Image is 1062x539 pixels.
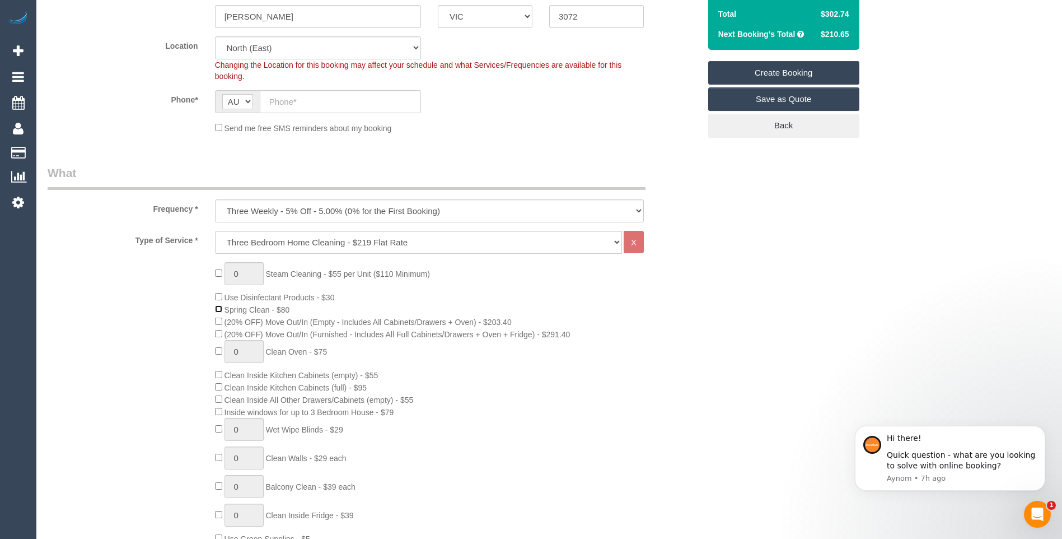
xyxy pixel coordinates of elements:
[224,293,335,302] span: Use Disinfectant Products - $30
[224,305,290,314] span: Spring Clean - $80
[265,269,429,278] span: Steam Cleaning - $55 per Unit ($110 Minimum)
[224,318,512,327] span: (20% OFF) Move Out/In (Empty - Includes All Cabinets/Drawers + Oven) - $203.40
[708,114,859,137] a: Back
[39,199,207,215] label: Frequency *
[708,61,859,85] a: Create Booking
[838,409,1062,509] iframe: Intercom notifications message
[708,87,859,111] a: Save as Quote
[265,482,355,491] span: Balcony Clean - $39 each
[260,90,421,113] input: Phone*
[215,61,622,81] span: Changing the Location for this booking may affect your schedule and what Services/Frequencies are...
[265,347,327,356] span: Clean Oven - $75
[224,371,378,380] span: Clean Inside Kitchen Cabinets (empty) - $55
[821,10,849,18] span: $302.74
[224,396,414,405] span: Clean Inside All Other Drawers/Cabinets (empty) - $55
[39,90,207,105] label: Phone*
[821,30,849,39] span: $210.65
[1047,501,1056,510] span: 1
[224,330,570,339] span: (20% OFF) Move Out/In (Furnished - Includes All Full Cabinets/Drawers + Oven + Fridge) - $291.40
[215,5,421,28] input: Suburb*
[718,10,736,18] strong: Total
[224,408,394,417] span: Inside windows for up to 3 Bedroom House - $79
[48,165,645,190] legend: What
[265,511,353,520] span: Clean Inside Fridge - $39
[265,454,346,463] span: Clean Walls - $29 each
[224,124,392,133] span: Send me free SMS reminders about my booking
[265,425,343,434] span: Wet Wipe Blinds - $29
[7,11,29,27] img: Automaid Logo
[39,36,207,52] label: Location
[224,383,367,392] span: Clean Inside Kitchen Cabinets (full) - $95
[1024,501,1051,528] iframe: Intercom live chat
[39,231,207,246] label: Type of Service *
[549,5,644,28] input: Post Code*
[718,30,796,39] strong: Next Booking's Total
